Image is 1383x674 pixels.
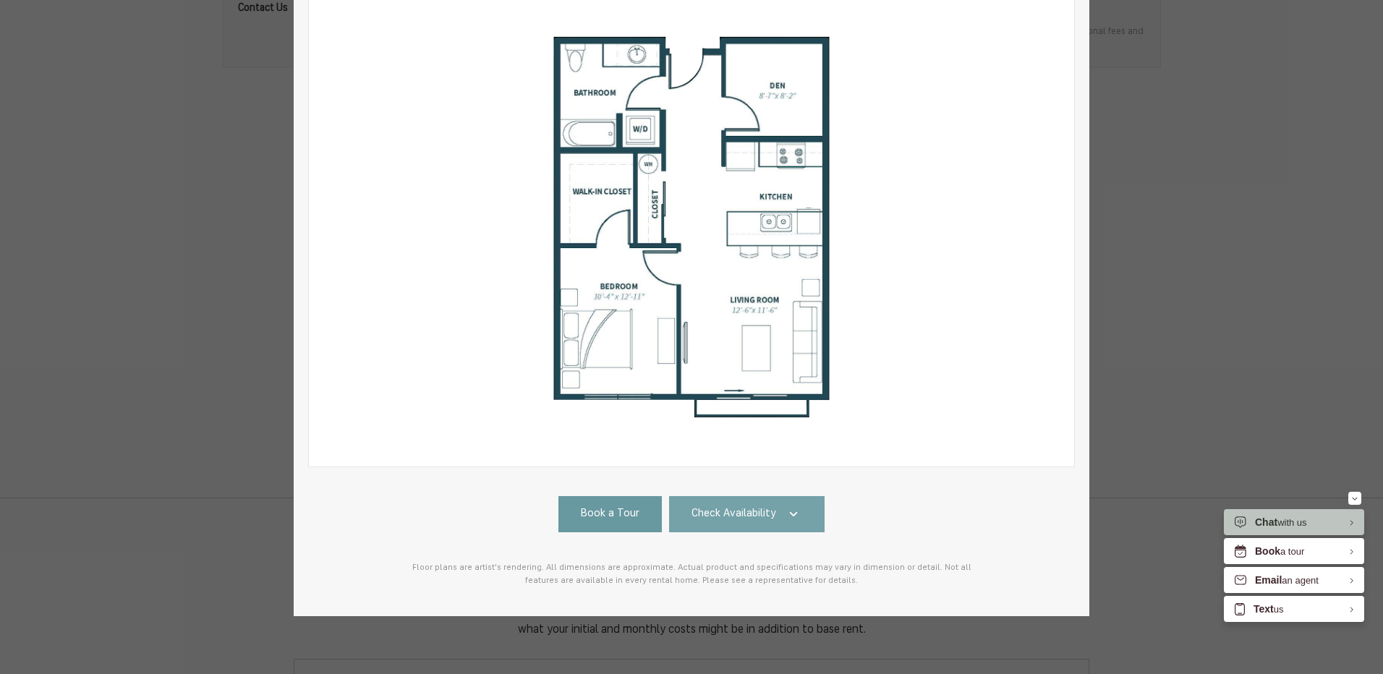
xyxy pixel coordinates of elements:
p: Floor plans are artist's rendering. All dimensions are approximate. Actual product and specificat... [402,561,981,587]
a: Check Availability [669,496,825,532]
a: Book a Tour [558,496,662,532]
span: Check Availability [691,506,776,523]
span: Book a Tour [581,506,639,523]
